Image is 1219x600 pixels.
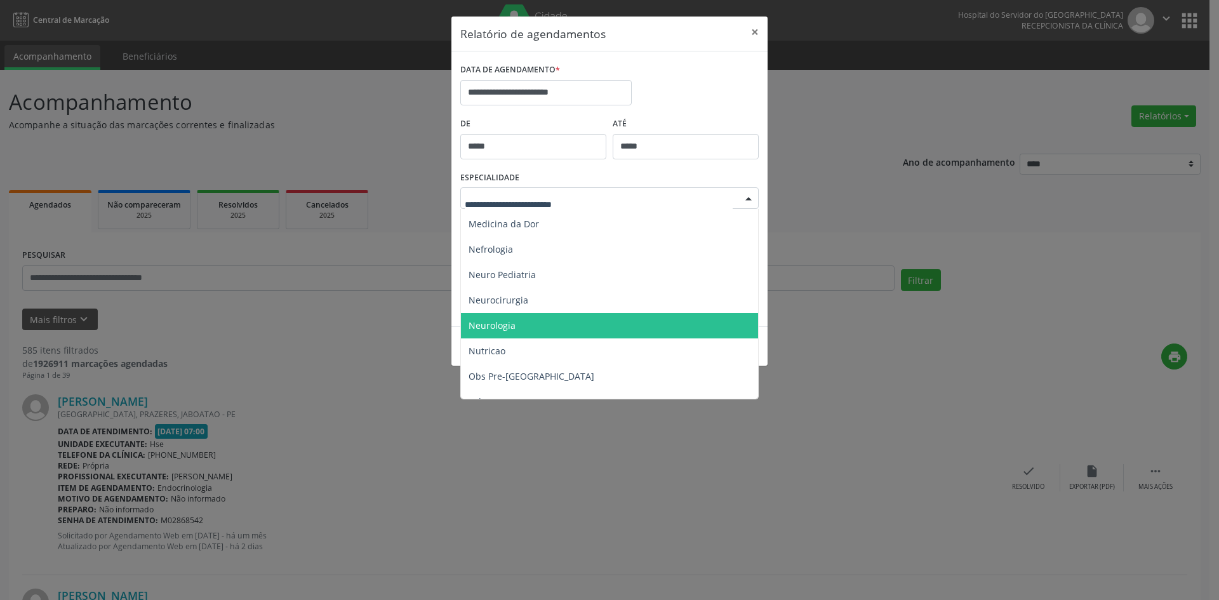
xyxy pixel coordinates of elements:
[742,17,768,48] button: Close
[460,25,606,42] h5: Relatório de agendamentos
[469,243,513,255] span: Nefrologia
[460,168,519,188] label: ESPECIALIDADE
[469,294,528,306] span: Neurocirurgia
[469,218,539,230] span: Medicina da Dor
[469,319,516,331] span: Neurologia
[460,114,606,134] label: De
[460,60,560,80] label: DATA DE AGENDAMENTO
[469,269,536,281] span: Neuro Pediatria
[469,345,505,357] span: Nutricao
[469,396,555,408] span: Od.[MEDICAL_DATA]
[613,114,759,134] label: ATÉ
[469,370,594,382] span: Obs Pre-[GEOGRAPHIC_DATA]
